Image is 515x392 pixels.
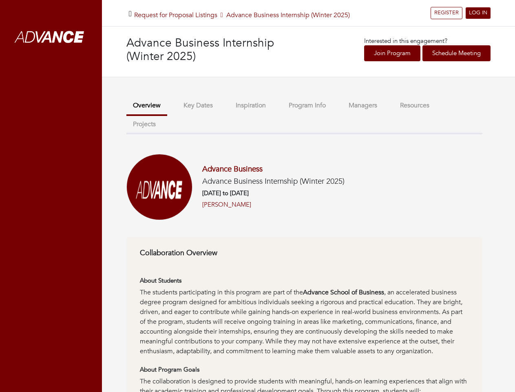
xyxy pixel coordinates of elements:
[126,154,192,220] img: Screenshot%202025-01-03%20at%2011.33.57%E2%80%AFAM.png
[126,36,309,64] h3: Advance Business Internship (Winter 2025)
[140,366,469,373] h6: About Program Goals
[466,7,491,19] a: LOG IN
[431,7,462,19] a: REGISTER
[364,36,491,46] p: Interested in this engagement?
[282,97,332,114] button: Program Info
[202,189,345,197] h6: [DATE] to [DATE]
[177,97,219,114] button: Key Dates
[140,249,469,258] h6: Collaboration Overview
[140,277,469,284] h6: About Students
[303,288,384,297] strong: Advance School of Business
[393,97,436,114] button: Resources
[342,97,384,114] button: Managers
[229,97,272,114] button: Inspiration
[202,177,345,186] h5: Advance Business Internship (Winter 2025)
[202,164,263,174] a: Advance Business
[134,11,217,20] a: Request for Proposal Listings
[8,14,94,61] img: whiteAdvanceLogo.png
[134,11,350,19] h5: Advance Business Internship (Winter 2025)
[126,97,167,116] button: Overview
[140,287,469,356] div: The students participating in this program are part of the , an accelerated business degree progr...
[422,45,491,61] a: Schedule Meeting
[364,45,420,61] a: Join Program
[202,200,251,209] a: [PERSON_NAME]
[126,116,162,133] button: Projects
